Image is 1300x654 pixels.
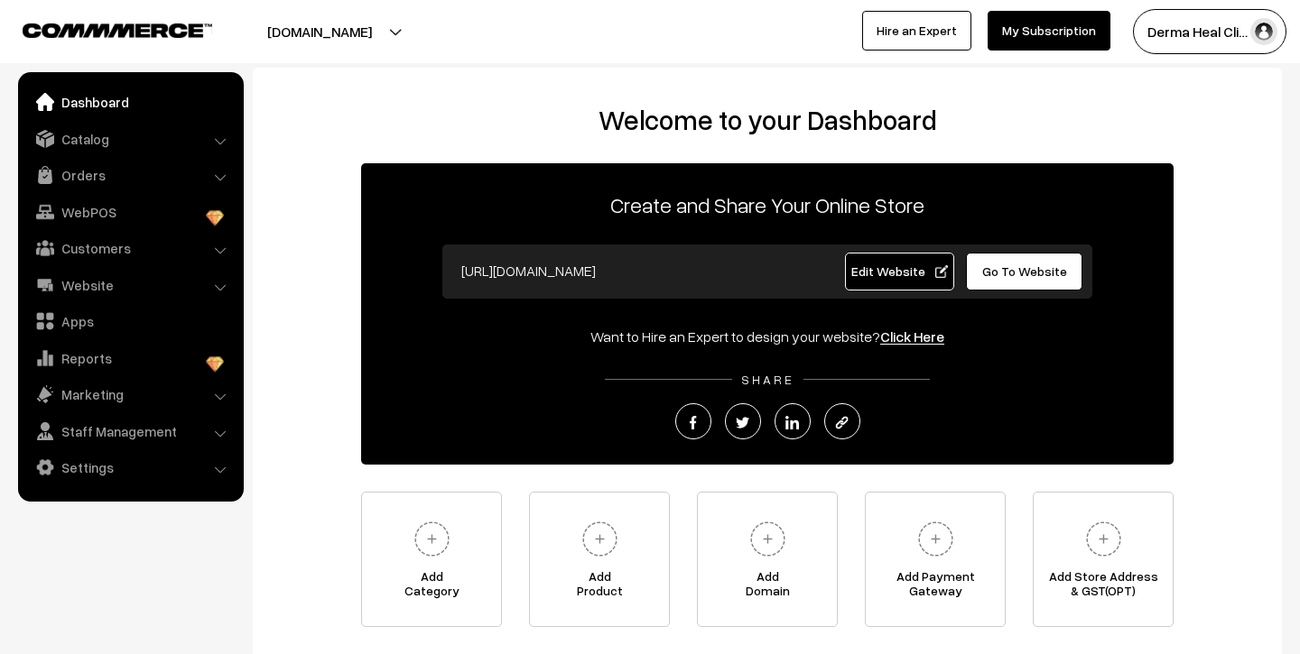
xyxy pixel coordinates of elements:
a: Dashboard [23,86,237,118]
a: Staff Management [23,415,237,447]
span: Edit Website [851,263,948,279]
img: plus.svg [407,514,457,564]
a: AddProduct [529,492,670,627]
span: Add Category [362,569,501,605]
a: AddDomain [697,492,838,627]
img: plus.svg [911,514,961,564]
a: Go To Website [966,253,1082,290]
p: Create and Share Your Online Store [361,189,1174,221]
a: Reports [23,342,237,374]
a: Orders [23,159,237,191]
a: Apps [23,305,237,337]
a: Add PaymentGateway [865,492,1006,627]
img: user [1250,18,1277,45]
a: Add Store Address& GST(OPT) [1033,492,1174,627]
a: Settings [23,451,237,484]
a: AddCategory [361,492,502,627]
a: COMMMERCE [23,18,181,40]
img: plus.svg [1079,514,1128,564]
span: Add Store Address & GST(OPT) [1034,569,1173,605]
img: plus.svg [743,514,793,564]
span: SHARE [732,372,803,387]
a: WebPOS [23,196,237,228]
a: Customers [23,232,237,264]
span: Add Product [530,569,669,605]
span: Go To Website [982,263,1067,279]
button: Derma Heal Cli… [1133,9,1286,54]
span: Add Payment Gateway [866,569,1005,605]
a: Catalog [23,123,237,155]
a: My Subscription [988,11,1110,51]
h2: Welcome to your Dashboard [271,104,1264,136]
a: Marketing [23,378,237,410]
button: [DOMAIN_NAME] [204,9,435,54]
a: Website [23,269,237,301]
img: plus.svg [575,514,625,564]
div: Want to Hire an Expert to design your website? [361,326,1174,347]
a: Click Here [880,327,944,345]
a: Hire an Expert [862,11,971,51]
img: COMMMERCE [23,23,212,37]
a: Edit Website [845,253,955,290]
span: Add Domain [698,569,837,605]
